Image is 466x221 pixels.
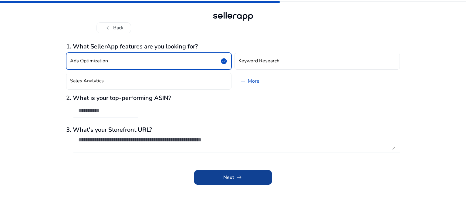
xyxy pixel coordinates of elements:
h3: 1. What SellerApp features are you looking for? [66,43,400,50]
span: Next [223,174,243,181]
h3: 3. What's your Storefront URL? [66,126,400,134]
button: Sales Analytics [66,73,231,90]
h4: Ads Optimization [70,58,108,64]
button: Keyword Research [235,53,400,70]
span: chevron_left [104,24,111,31]
h4: Keyword Research [238,58,279,64]
h3: 2. What is your top-performing ASIN? [66,94,400,102]
button: Ads Optimizationcheck_circle [66,53,231,70]
button: chevron_leftBack [96,22,131,33]
span: add [239,78,247,85]
span: arrow_right_alt [235,174,243,181]
h4: Sales Analytics [70,78,104,84]
span: check_circle [220,58,228,65]
a: More [235,73,264,90]
button: Nextarrow_right_alt [194,170,272,185]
